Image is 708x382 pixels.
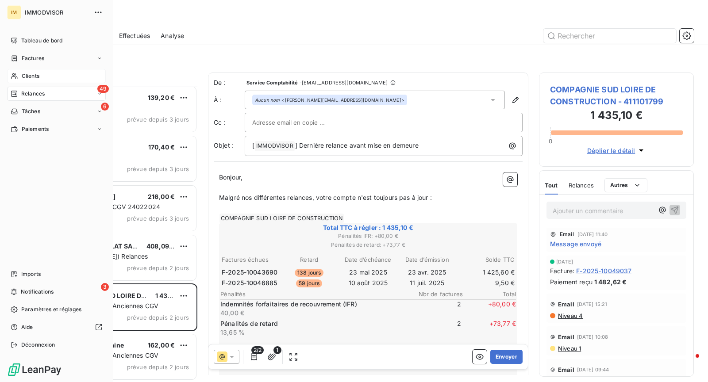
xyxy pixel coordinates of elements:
[558,301,574,308] span: Email
[127,314,189,321] span: prévue depuis 2 jours
[97,85,109,93] span: 49
[556,259,573,264] span: [DATE]
[148,143,175,151] span: 170,40 €
[463,290,516,298] span: Total
[577,302,608,307] span: [DATE] 15:21
[585,145,649,156] button: Déplier le détail
[220,300,406,309] p: Indemnités forfaitaires de recouvrement (IFR)
[577,232,608,237] span: [DATE] 11:40
[25,9,88,16] span: IMMODVISOR
[146,242,175,250] span: 408,09 €
[594,277,627,286] span: 1 482,62 €
[558,366,574,373] span: Email
[214,141,234,149] span: Objet :
[576,266,631,275] span: F-2025-10049037
[7,5,21,19] div: IM
[550,84,683,107] span: COMPAGNIE SUD LOIRE DE CONSTRUCTION - 411101799
[295,269,323,277] span: 138 jours
[398,267,456,277] td: 23 avr. 2025
[21,306,81,313] span: Paramètres et réglages
[339,278,397,288] td: 10 août 2025
[219,173,242,181] span: Bonjour,
[148,94,175,101] span: 139,20 €
[557,312,583,319] span: Niveau 4
[463,319,516,337] span: + 73,77 €
[569,182,594,189] span: Relances
[255,97,280,103] em: Aucun nom
[339,255,397,264] th: Date d’échéance
[543,29,676,43] input: Rechercher
[678,352,699,373] iframe: Intercom live chat
[280,255,338,264] th: Retard
[550,239,601,248] span: Message envoyé
[558,333,574,340] span: Email
[220,223,516,232] span: Total TTC à régler : 1 435,10 €
[21,323,33,331] span: Aide
[550,107,683,125] h3: 1 435,10 €
[252,141,254,149] span: [
[161,31,184,40] span: Analyse
[587,146,635,155] span: Déplier le détail
[127,165,189,172] span: prévue depuis 3 jours
[222,268,277,277] span: F-2025-10043690
[408,319,461,337] span: 2
[490,350,523,364] button: Envoyer
[101,283,109,291] span: 3
[62,292,198,299] span: COMPAGNIE SUD LOIRE DE CONSTRUCTION
[22,125,49,133] span: Paiements
[577,367,609,372] span: [DATE] 09:44
[127,116,189,123] span: prévue depuis 3 jours
[222,279,277,287] span: F-2025-10046885
[457,278,515,288] td: 9,50 €
[221,255,279,264] th: Factures échues
[545,182,558,189] span: Tout
[398,278,456,288] td: 11 juil. 2025
[22,54,44,62] span: Factures
[21,90,45,98] span: Relances
[408,300,461,317] span: 2
[251,346,264,354] span: 2/2
[7,363,62,377] img: Logo LeanPay
[550,277,593,286] span: Paiement reçu
[255,97,404,103] div: <[PERSON_NAME][EMAIL_ADDRESS][DOMAIN_NAME]>
[22,107,40,115] span: Tâches
[148,193,175,200] span: 216,00 €
[604,178,647,192] button: Autres
[220,328,406,337] p: 13,65 %
[214,118,245,127] label: Cc :
[300,80,388,85] span: - [EMAIL_ADDRESS][DOMAIN_NAME]
[42,87,197,382] div: grid
[339,267,397,277] td: 23 mai 2025
[220,319,406,328] p: Pénalités de retard
[398,255,456,264] th: Date d’émission
[22,72,39,80] span: Clients
[410,290,463,298] span: Nbr de factures
[549,138,552,145] span: 0
[214,95,245,104] label: À :
[21,341,55,349] span: Déconnexion
[457,267,515,277] td: 1 425,60 €
[296,279,322,287] span: 59 jours
[255,141,295,151] span: IMMODVISOR
[214,78,245,87] span: De :
[295,141,419,149] span: ] Dernière relance avant mise en demeure
[252,116,347,129] input: Adresse email en copie ...
[127,264,189,271] span: prévue depuis 2 jours
[21,37,62,45] span: Tableau de bord
[148,341,175,349] span: 162,00 €
[273,346,281,354] span: 1
[21,288,54,296] span: Notifications
[119,31,150,40] span: Effectuées
[550,266,574,275] span: Facture :
[127,363,189,371] span: prévue depuis 2 jours
[127,215,189,222] span: prévue depuis 3 jours
[219,194,432,201] span: Malgré nos différentes relances, votre compte n'est toujours pas à jour :
[220,241,516,249] span: Pénalités de retard : + 73,77 €
[577,334,608,340] span: [DATE] 10:08
[220,309,406,317] p: 40,00 €
[219,214,344,224] span: COMPAGNIE SUD LOIRE DE CONSTRUCTION
[246,80,298,85] span: Service Comptabilité
[463,300,516,317] span: + 80,00 €
[220,290,410,298] span: Pénalités
[220,232,516,240] span: Pénalités IFR : + 80,00 €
